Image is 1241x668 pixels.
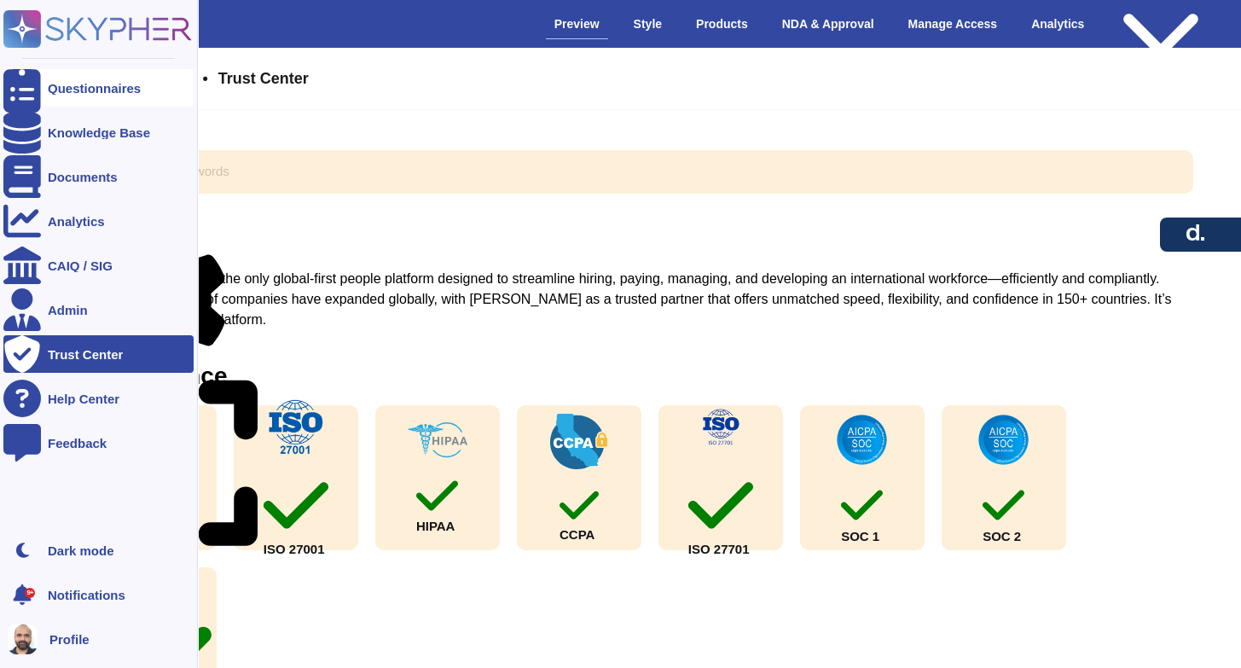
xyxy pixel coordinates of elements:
[625,9,670,38] div: Style
[841,481,883,542] div: SOC 1
[25,588,35,598] div: 9+
[48,589,125,601] span: Notifications
[3,202,194,240] a: Analytics
[3,69,194,107] a: Questionnaires
[48,82,141,95] div: Questionnaires
[976,412,1031,468] img: check
[48,304,88,317] div: Admin
[266,399,325,455] img: check
[3,291,194,328] a: Admin
[688,468,753,555] div: ISO 27701
[48,348,123,361] div: Trust Center
[774,9,883,38] div: NDA & Approval
[3,424,194,462] a: Feedback
[834,412,890,468] img: check
[983,481,1024,542] div: SOC 2
[546,9,608,39] div: Preview
[48,259,113,272] div: CAIQ / SIG
[3,247,194,284] a: CAIQ / SIG
[7,624,38,654] img: user
[264,468,328,555] div: ISO 27001
[48,215,105,228] div: Analytics
[48,126,150,139] div: Knowledge Base
[92,228,199,252] div: Overview
[3,620,49,658] button: user
[550,414,607,469] img: check
[92,364,228,388] div: Compliance
[3,335,194,373] a: Trust Center
[416,472,459,533] div: HIPAA
[1023,9,1093,38] div: Analytics
[3,113,194,151] a: Knowledge Base
[48,171,118,183] div: Documents
[48,544,114,557] div: Dark mode
[104,157,1182,187] input: Search by keywords
[3,380,194,417] a: Help Center
[693,399,748,455] img: check
[900,9,1006,38] div: Manage Access
[92,269,1194,330] div: [PERSON_NAME] is the only global-first people platform designed to streamline hiring, paying, man...
[203,71,208,86] span: •
[408,422,467,458] img: check
[687,9,757,38] div: Products
[3,158,194,195] a: Documents
[48,392,119,405] div: Help Center
[48,437,107,450] div: Feedback
[218,71,309,86] span: Trust Center
[560,483,599,540] div: CCPA
[49,633,90,646] span: Profile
